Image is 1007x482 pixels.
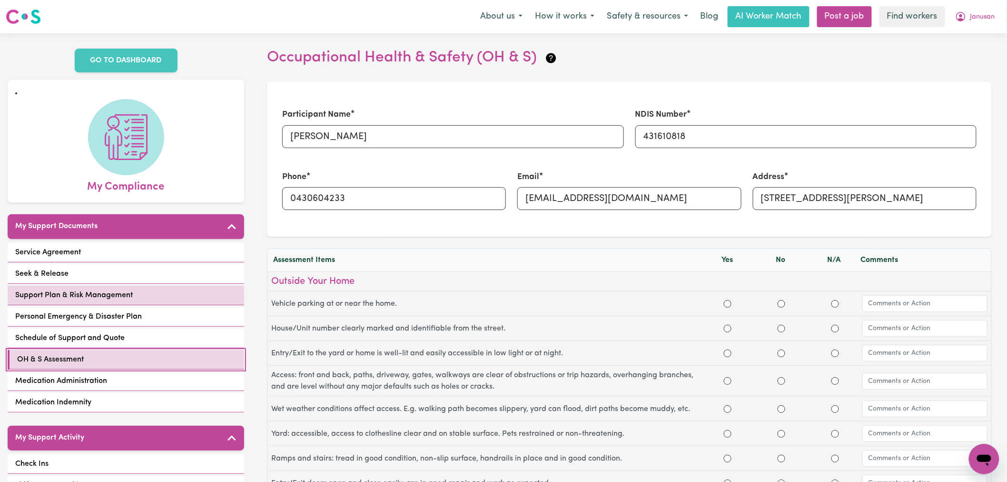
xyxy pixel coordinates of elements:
[15,458,49,470] span: Check Ins
[474,7,529,27] button: About us
[75,49,178,72] a: GO TO DASHBOARD
[778,325,785,332] input: No
[17,354,84,365] span: OH & S Assessment
[694,6,724,27] a: Blog
[8,393,244,412] a: Medication Indemnity
[879,6,945,27] a: Find workers
[862,450,987,467] input: Comments or Action
[273,254,701,266] div: Assessment Items
[831,300,839,308] input: N/A
[15,268,69,280] span: Seek & Release
[970,12,995,22] span: Janusan
[778,300,785,308] input: No
[8,286,244,305] a: Support Plan & Risk Management
[808,254,861,266] div: N/A
[8,350,244,370] a: OH & S Assessment
[778,405,785,413] input: No
[831,350,839,357] input: N/A
[724,455,731,462] input: Yes
[529,7,601,27] button: How it works
[8,426,244,451] button: My Support Activity
[817,6,872,27] a: Post a job
[831,325,839,332] input: N/A
[8,243,244,262] a: Service Agreement
[8,307,244,327] a: Personal Emergency & Disaster Plan
[8,372,244,391] a: Medication Administration
[271,370,701,392] label: Access: front and back, paths, driveway, gates, walkways are clear of obstructions or trip hazard...
[8,454,244,474] a: Check Ins
[724,325,731,332] input: Yes
[15,397,91,408] span: Medication Indemnity
[949,7,1001,27] button: My Account
[271,276,987,287] h3: Outside Your Home
[728,6,810,27] a: AI Worker Match
[778,350,785,357] input: No
[271,403,701,415] label: Wet weather conditions affect access. E.g. walking path becomes slippery, yard can flood, dirt pa...
[862,401,987,417] input: Comments or Action
[754,254,807,266] div: No
[724,350,731,357] input: Yes
[6,6,41,28] a: Careseekers logo
[862,320,987,337] input: Comments or Action
[15,290,133,301] span: Support Plan & Risk Management
[8,264,244,284] a: Seek & Release
[724,300,731,308] input: Yes
[862,425,987,442] input: Comments or Action
[635,109,687,121] label: NDIS Number
[778,430,785,438] input: No
[271,348,701,359] label: Entry/Exit to the yard or home is well-lit and easily accessible in low light or at night.
[15,222,98,231] h5: My Support Documents
[862,345,987,361] input: Comments or Action
[15,311,142,322] span: Personal Emergency & Disaster Plan
[969,444,999,474] iframe: Button to launch messaging window
[862,295,987,312] input: Comments or Action
[831,430,839,438] input: N/A
[517,171,539,183] label: Email
[15,375,107,387] span: Medication Administration
[282,109,351,121] label: Participant Name
[778,455,785,462] input: No
[831,405,839,413] input: N/A
[724,430,731,438] input: Yes
[778,377,785,385] input: No
[8,214,244,239] button: My Support Documents
[724,405,731,413] input: Yes
[88,175,165,195] span: My Compliance
[701,254,754,266] div: Yes
[271,298,701,310] label: Vehicle parking at or near the home.
[282,171,306,183] label: Phone
[753,171,785,183] label: Address
[15,99,237,195] a: My Compliance
[267,49,992,67] h2: Occupational Health & Safety (OH & S)
[861,254,986,266] div: Comments
[8,329,244,348] a: Schedule of Support and Quote
[271,428,701,440] label: Yard: accessible, access to clothesline clear and on stable surface. Pets restrained or non-threa...
[724,377,731,385] input: Yes
[15,247,81,258] span: Service Agreement
[831,455,839,462] input: N/A
[271,453,701,464] label: Ramps and stairs: tread in good condition, non-slip surface, handrails in place and in good condi...
[15,332,125,344] span: Schedule of Support and Quote
[6,8,41,25] img: Careseekers logo
[862,373,987,390] input: Comments or Action
[601,7,694,27] button: Safety & resources
[15,433,84,442] h5: My Support Activity
[271,323,701,334] label: House/Unit number clearly marked and identifiable from the street.
[831,377,839,385] input: N/A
